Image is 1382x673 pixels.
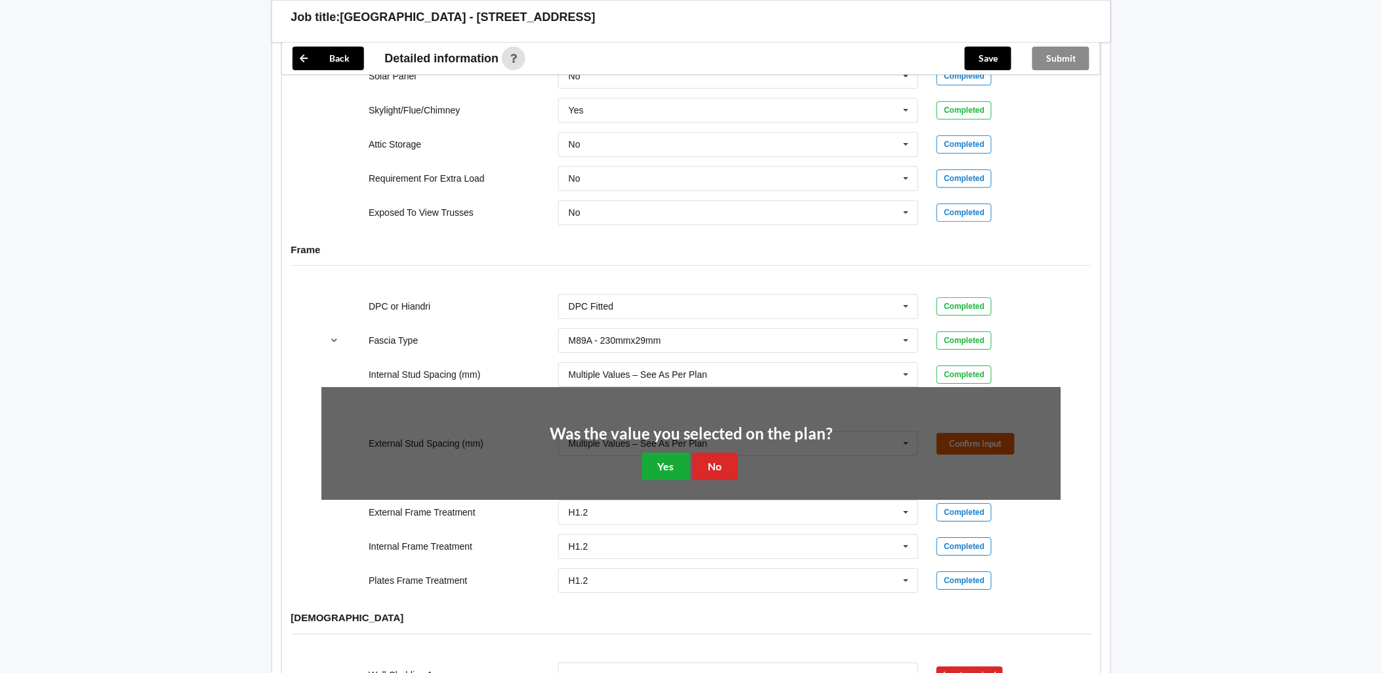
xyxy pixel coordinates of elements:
[937,203,992,222] div: Completed
[321,329,347,352] button: reference-toggle
[291,243,1091,256] h4: Frame
[937,537,992,556] div: Completed
[569,174,580,183] div: No
[937,297,992,316] div: Completed
[569,208,580,217] div: No
[569,106,584,115] div: Yes
[340,10,596,25] h3: [GEOGRAPHIC_DATA] - [STREET_ADDRESS]
[369,207,474,218] label: Exposed To View Trusses
[937,331,992,350] div: Completed
[569,542,588,551] div: H1.2
[937,67,992,85] div: Completed
[369,139,421,150] label: Attic Storage
[369,335,418,346] label: Fascia Type
[937,571,992,590] div: Completed
[937,135,992,153] div: Completed
[369,105,460,115] label: Skylight/Flue/Chimney
[369,369,480,380] label: Internal Stud Spacing (mm)
[937,365,992,384] div: Completed
[369,507,476,518] label: External Frame Treatment
[937,101,992,119] div: Completed
[937,169,992,188] div: Completed
[569,508,588,517] div: H1.2
[569,71,580,81] div: No
[965,47,1011,70] button: Save
[693,453,738,479] button: No
[569,576,588,585] div: H1.2
[291,10,340,25] h3: Job title:
[369,301,430,312] label: DPC or Hiandri
[937,503,992,521] div: Completed
[385,52,499,64] span: Detailed information
[293,47,364,70] button: Back
[291,611,1091,624] h4: [DEMOGRAPHIC_DATA]
[569,140,580,149] div: No
[642,453,690,479] button: Yes
[369,173,485,184] label: Requirement For Extra Load
[369,575,467,586] label: Plates Frame Treatment
[369,71,416,81] label: Solar Panel
[569,336,661,345] div: M89A - 230mmx29mm
[550,424,832,444] h2: Was the value you selected on the plan?
[569,302,613,311] div: DPC Fitted
[369,541,472,552] label: Internal Frame Treatment
[569,370,707,379] div: Multiple Values – See As Per Plan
